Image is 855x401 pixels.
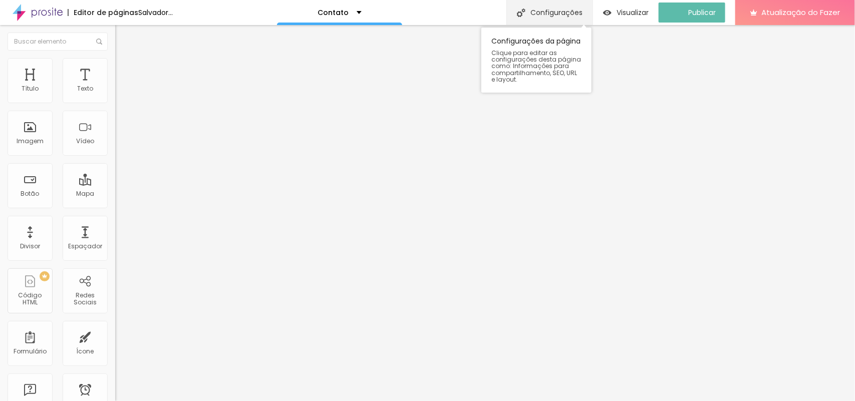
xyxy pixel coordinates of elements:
font: Visualizar [617,8,649,18]
font: Configurações [530,8,583,18]
font: Vídeo [76,137,94,145]
font: Salvador... [138,8,173,18]
font: Redes Sociais [74,291,97,306]
font: Configurações da página [491,36,581,46]
font: Texto [77,84,93,93]
font: Mapa [76,189,94,198]
font: Imagem [17,137,44,145]
iframe: Editor [115,25,855,401]
font: Formulário [14,347,47,355]
font: Título [22,84,39,93]
font: Publicar [688,8,716,18]
button: Publicar [659,3,725,23]
font: Contato [318,8,349,18]
img: Ícone [96,39,102,45]
font: Ícone [77,347,94,355]
font: Clique para editar as configurações desta página como: Informações para compartilhamento, SEO, UR... [491,49,581,84]
font: Editor de páginas [74,8,138,18]
font: Atualização do Fazer [761,7,840,18]
button: Visualizar [593,3,659,23]
font: Espaçador [68,242,102,250]
input: Buscar elemento [8,33,108,51]
font: Código HTML [19,291,42,306]
font: Botão [21,189,40,198]
img: Ícone [517,9,525,17]
img: view-1.svg [603,9,612,17]
font: Divisor [20,242,40,250]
